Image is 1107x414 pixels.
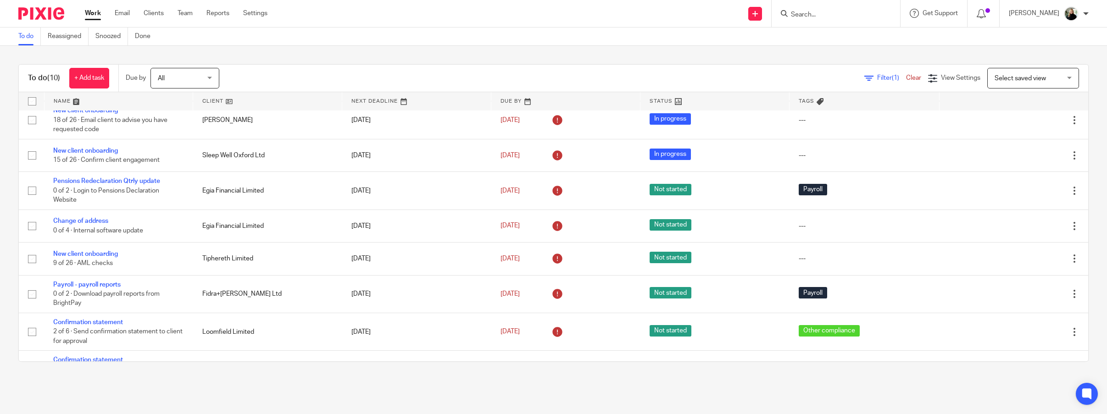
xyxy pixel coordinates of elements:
[53,178,160,184] a: Pensions Redeclaration Qtrly update
[342,139,491,171] td: [DATE]
[193,139,342,171] td: Sleep Well Oxford Ltd
[799,151,930,160] div: ---
[342,351,491,388] td: [DATE]
[53,260,113,266] span: 9 of 26 · AML checks
[53,329,183,345] span: 2 of 6 · Send confirmation statement to client for approval
[799,99,814,104] span: Tags
[243,9,267,18] a: Settings
[69,68,109,88] a: + Add task
[53,357,123,363] a: Confirmation statement
[158,75,165,82] span: All
[342,275,491,313] td: [DATE]
[877,75,906,81] span: Filter
[799,221,930,231] div: ---
[799,254,930,263] div: ---
[342,243,491,275] td: [DATE]
[193,351,342,388] td: The Gelly Bar Limited
[53,117,167,133] span: 18 of 26 · Email client to advise you have requested code
[206,9,229,18] a: Reports
[193,101,342,139] td: [PERSON_NAME]
[650,149,691,160] span: In progress
[799,184,827,195] span: Payroll
[1064,6,1079,21] img: %233%20-%20Judi%20-%20HeadshotPro.png
[790,11,873,19] input: Search
[995,75,1046,82] span: Select saved view
[53,251,118,257] a: New client onboarding
[53,148,118,154] a: New client onboarding
[650,113,691,125] span: In progress
[178,9,193,18] a: Team
[193,313,342,351] td: Loomfield Limited
[650,184,691,195] span: Not started
[53,188,159,204] span: 0 of 2 · Login to Pensions Declaration Website
[799,287,827,298] span: Payroll
[28,73,60,83] h1: To do
[53,319,123,326] a: Confirmation statement
[115,9,130,18] a: Email
[18,7,64,20] img: Pixie
[501,329,520,335] span: [DATE]
[95,28,128,45] a: Snoozed
[941,75,980,81] span: View Settings
[501,291,520,297] span: [DATE]
[53,218,108,224] a: Change of address
[193,210,342,242] td: Egia Financial Limited
[18,28,41,45] a: To do
[53,291,160,307] span: 0 of 2 · Download payroll reports from BrightPay
[501,188,520,194] span: [DATE]
[135,28,157,45] a: Done
[342,313,491,351] td: [DATE]
[193,243,342,275] td: Tiphereth Limited
[501,255,520,262] span: [DATE]
[501,117,520,123] span: [DATE]
[53,227,143,234] span: 0 of 4 · Internal software update
[799,116,930,125] div: ---
[53,282,121,288] a: Payroll - payroll reports
[892,75,899,81] span: (1)
[650,287,691,298] span: Not started
[501,223,520,229] span: [DATE]
[85,9,101,18] a: Work
[650,325,691,337] span: Not started
[53,157,160,163] span: 15 of 26 · Confirm client engagement
[48,28,89,45] a: Reassigned
[342,172,491,210] td: [DATE]
[650,252,691,263] span: Not started
[144,9,164,18] a: Clients
[342,101,491,139] td: [DATE]
[906,75,921,81] a: Clear
[1009,9,1059,18] p: [PERSON_NAME]
[193,172,342,210] td: Egia Financial Limited
[650,219,691,231] span: Not started
[126,73,146,83] p: Due by
[53,107,118,114] a: New client onboarding
[501,152,520,159] span: [DATE]
[923,10,958,17] span: Get Support
[193,275,342,313] td: Fidra+[PERSON_NAME] Ltd
[47,74,60,82] span: (10)
[342,210,491,242] td: [DATE]
[799,325,860,337] span: Other compliance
